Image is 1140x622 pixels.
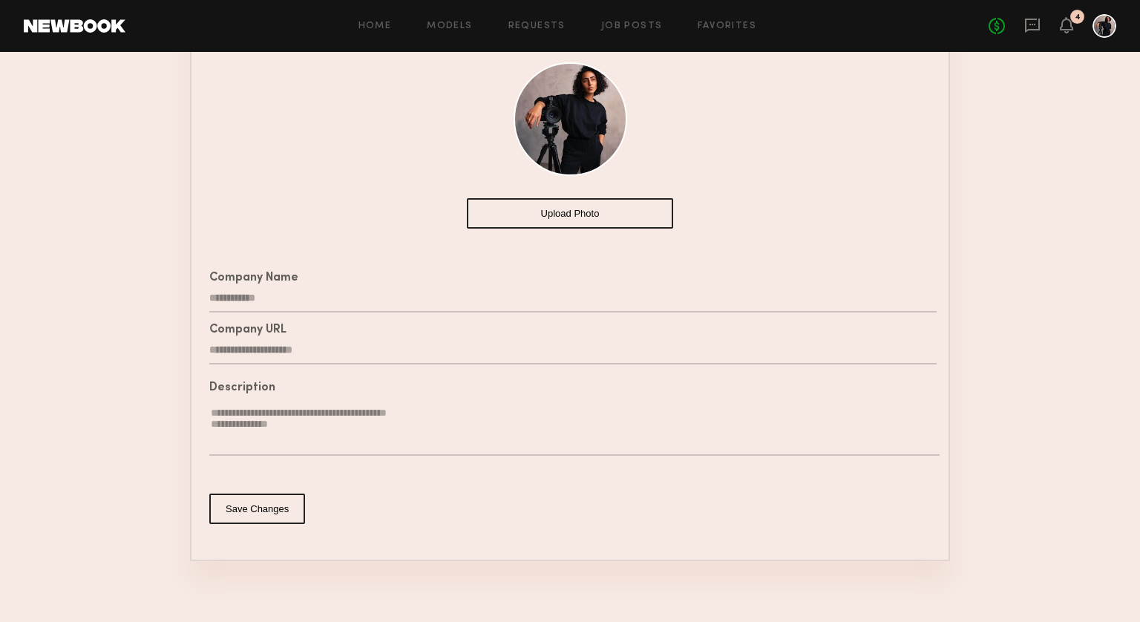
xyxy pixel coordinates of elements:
[427,22,472,31] a: Models
[467,198,673,229] button: Upload Photo
[209,382,937,394] div: Description
[209,272,937,284] div: Company Name
[1075,13,1081,22] div: 4
[698,22,756,31] a: Favorites
[508,22,566,31] a: Requests
[209,494,305,524] button: Save Changes
[358,22,392,31] a: Home
[209,324,937,336] div: Company URL
[601,22,663,31] a: Job Posts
